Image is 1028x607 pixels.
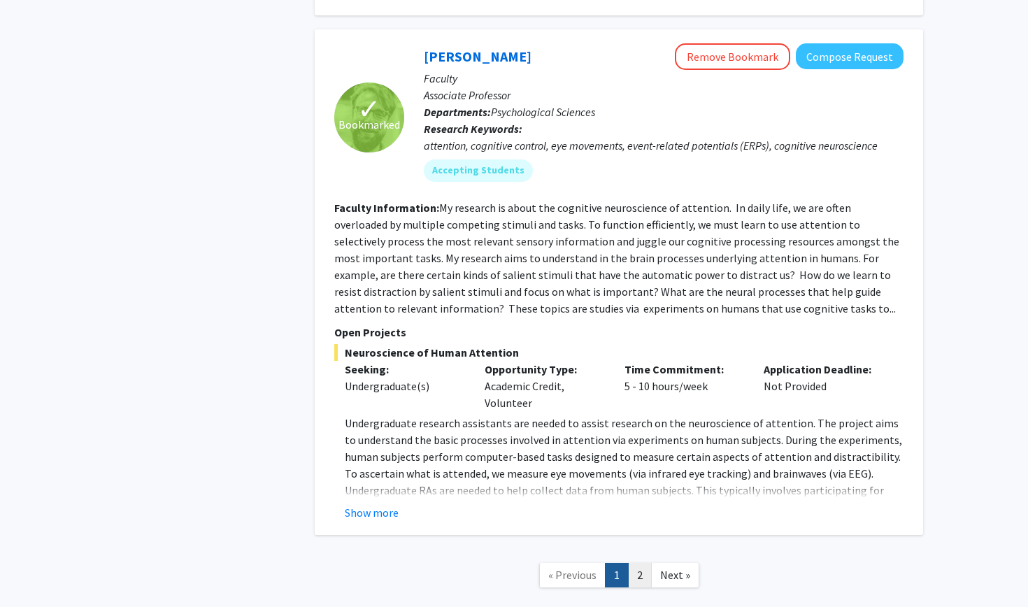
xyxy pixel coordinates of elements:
[424,87,904,103] p: Associate Professor
[334,324,904,341] p: Open Projects
[753,361,893,411] div: Not Provided
[660,568,690,582] span: Next »
[345,504,399,521] button: Show more
[796,43,904,69] button: Compose Request to Nicholas Gaspelin
[614,361,754,411] div: 5 - 10 hours/week
[334,201,899,315] fg-read-more: My research is about the cognitive neuroscience of attention. In daily life, we are often overloa...
[651,563,699,587] a: Next
[675,43,790,70] button: Remove Bookmark
[357,102,381,116] span: ✓
[491,105,595,119] span: Psychological Sciences
[424,70,904,87] p: Faculty
[764,361,883,378] p: Application Deadline:
[424,48,531,65] a: [PERSON_NAME]
[605,563,629,587] a: 1
[628,563,652,587] a: 2
[424,105,491,119] b: Departments:
[548,568,597,582] span: « Previous
[345,415,904,549] p: Undergraduate research assistants are needed to assist research on the neuroscience of attention....
[345,378,464,394] div: Undergraduate(s)
[424,137,904,154] div: attention, cognitive control, eye movements, event-related potentials (ERPs), cognitive neuroscience
[10,544,59,597] iframe: Chat
[424,159,533,182] mat-chip: Accepting Students
[334,201,439,215] b: Faculty Information:
[539,563,606,587] a: Previous Page
[624,361,743,378] p: Time Commitment:
[334,344,904,361] span: Neuroscience of Human Attention
[338,116,400,133] span: Bookmarked
[424,122,522,136] b: Research Keywords:
[345,361,464,378] p: Seeking:
[485,361,604,378] p: Opportunity Type:
[315,549,923,606] nav: Page navigation
[474,361,614,411] div: Academic Credit, Volunteer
